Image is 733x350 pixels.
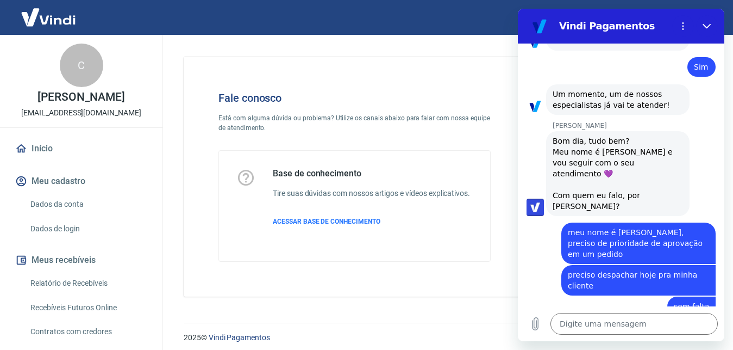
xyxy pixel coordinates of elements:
[26,297,149,319] a: Recebíveis Futuros Online
[26,272,149,294] a: Relatório de Recebíveis
[218,113,491,133] p: Está com alguma dúvida ou problema? Utilize os canais abaixo para falar com nossa equipe de atend...
[681,8,720,28] button: Sair
[26,218,149,240] a: Dados de login
[37,91,124,103] p: [PERSON_NAME]
[209,333,270,342] a: Vindi Pagamentos
[13,248,149,272] button: Meus recebíveis
[60,44,103,87] div: C
[26,321,149,343] a: Contratos com credores
[13,137,149,161] a: Início
[218,91,491,105] h4: Fale conosco
[184,332,707,343] p: 2025 ©
[21,107,141,119] p: [EMAIL_ADDRESS][DOMAIN_NAME]
[516,74,681,219] img: Fale conosco
[273,218,380,225] span: ACESSAR BASE DE CONHECIMENTO
[26,193,149,216] a: Dados da conta
[518,9,724,341] iframe: Janela de mensagens
[273,168,470,179] h5: Base de conhecimento
[273,188,470,199] h6: Tire suas dúvidas com nossos artigos e vídeos explicativos.
[13,169,149,193] button: Meu cadastro
[13,1,84,34] img: Vindi
[273,217,470,226] a: ACESSAR BASE DE CONHECIMENTO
